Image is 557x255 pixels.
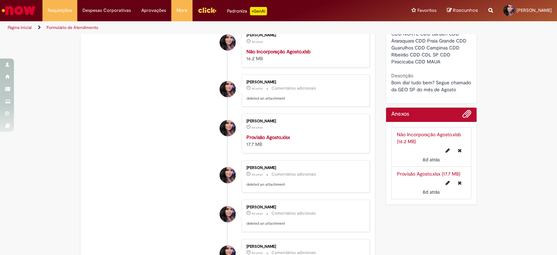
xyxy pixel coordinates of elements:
[246,48,311,55] a: Não Incorporação Agosto.xlsb
[246,166,362,170] div: [PERSON_NAME]
[252,211,263,216] span: 8d atrás
[220,167,236,183] div: Karina Dayane Lima Dos Santos
[454,177,466,188] button: Excluir Provisão Agosto.xlsx
[227,7,267,15] div: Padroniza
[272,210,316,216] small: Comentários adicionais
[83,7,131,14] span: Despesas Corporativas
[246,245,362,249] div: [PERSON_NAME]
[1,3,37,17] img: ServiceNow
[391,31,468,65] span: CDD NORTE CDD Barueri CDD Araraquara CDD Praia Grande CDD Guarulhos CDD Campinas CDD Ribeirão CDD...
[453,7,478,14] span: Rascunhos
[47,25,98,30] a: Formulário de Atendimento
[441,145,454,156] button: Editar nome de arquivo Não Incorporação Agosto.xlsb
[441,177,454,188] button: Editar nome de arquivo Provisão Agosto.xlsx
[246,96,362,101] p: deleted an attachment
[417,7,437,14] span: Favoritos
[252,40,263,44] time: 21/08/2025 13:29:36
[252,125,263,130] time: 21/08/2025 10:59:19
[252,125,263,130] span: 8d atrás
[397,171,460,177] a: Provisão Agosto.xlsx (17.7 MB)
[176,7,187,14] span: More
[252,251,263,255] time: 21/08/2025 08:42:55
[246,134,290,140] a: Provisão Agosto.xlsx
[252,40,263,44] span: 8d atrás
[246,80,362,84] div: [PERSON_NAME]
[391,111,409,117] h2: Anexos
[423,189,440,195] span: 8d atrás
[462,109,471,122] button: Adicionar anexos
[246,205,362,209] div: [PERSON_NAME]
[391,72,413,79] b: Descrição
[246,33,362,37] div: [PERSON_NAME]
[48,7,72,14] span: Requisições
[423,156,440,163] span: 8d atrás
[220,34,236,51] div: Karina Dayane Lima Dos Santos
[220,206,236,222] div: Karina Dayane Lima Dos Santos
[423,189,440,195] time: 21/08/2025 10:59:19
[252,211,263,216] time: 21/08/2025 10:45:36
[423,156,440,163] time: 21/08/2025 13:29:36
[447,7,478,14] a: Rascunhos
[272,171,316,177] small: Comentários adicionais
[220,81,236,97] div: Karina Dayane Lima Dos Santos
[246,221,362,226] p: deleted an attachment
[252,86,263,91] span: 8d atrás
[252,172,263,177] time: 21/08/2025 10:55:53
[517,7,552,13] span: [PERSON_NAME]
[252,172,263,177] span: 8d atrás
[246,48,362,62] div: 16.2 MB
[252,251,263,255] span: 8d atrás
[246,119,362,123] div: [PERSON_NAME]
[397,131,461,145] a: Não Incorporação Agosto.xlsb (16.2 MB)
[250,7,267,15] p: +GenAi
[246,134,362,148] div: 17.7 MB
[198,5,217,15] img: click_logo_yellow_360x200.png
[220,120,236,136] div: Karina Dayane Lima Dos Santos
[454,145,466,156] button: Excluir Não Incorporação Agosto.xlsb
[252,86,263,91] time: 21/08/2025 13:28:40
[246,182,362,187] p: deleted an attachment
[8,25,32,30] a: Página inicial
[272,85,316,91] small: Comentários adicionais
[391,79,472,93] span: Bom dia! tudo bem? Segue chamado da GEO SP do mês de Agosto
[141,7,166,14] span: Aprovações
[5,21,366,34] ul: Trilhas de página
